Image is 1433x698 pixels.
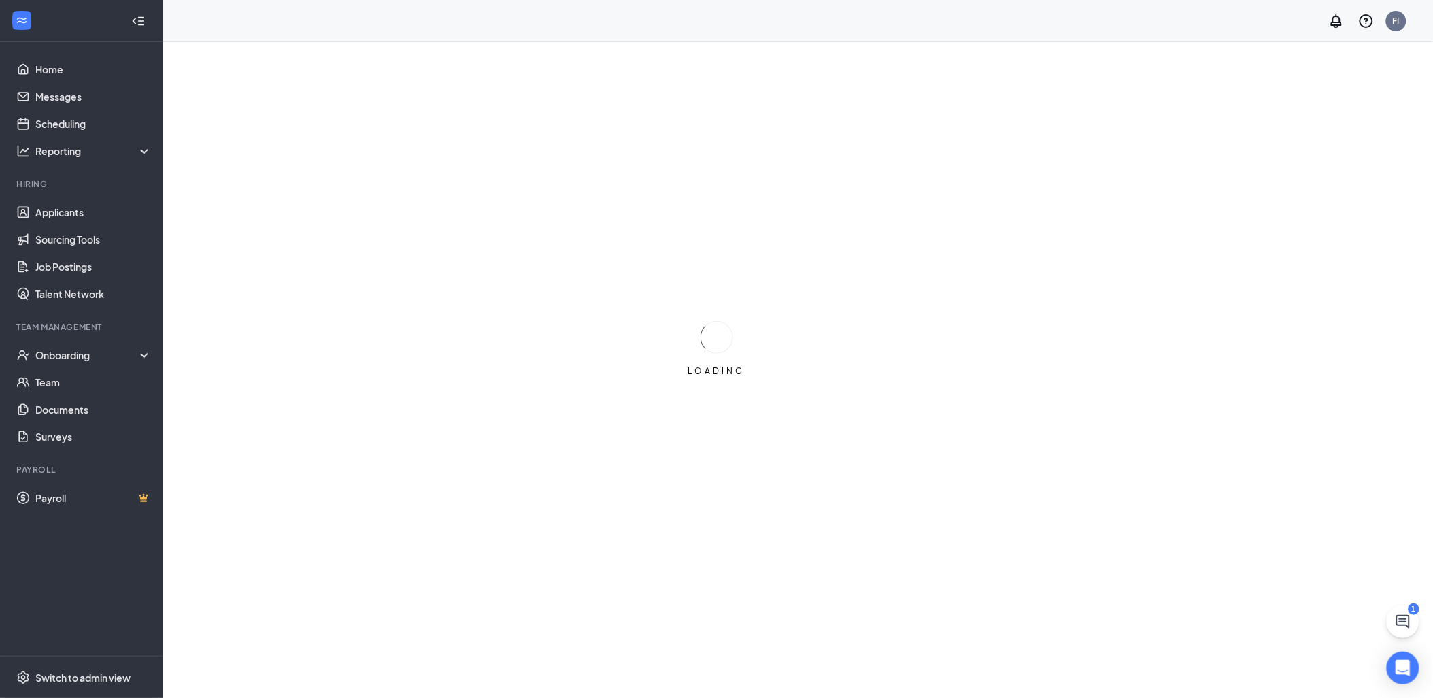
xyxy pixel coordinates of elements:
[35,423,152,450] a: Surveys
[35,226,152,253] a: Sourcing Tools
[683,365,751,377] div: LOADING
[35,396,152,423] a: Documents
[35,280,152,308] a: Talent Network
[16,348,30,362] svg: UserCheck
[131,14,145,28] svg: Collapse
[35,199,152,226] a: Applicants
[35,83,152,110] a: Messages
[1358,13,1375,29] svg: QuestionInfo
[16,178,149,190] div: Hiring
[16,464,149,476] div: Payroll
[35,110,152,137] a: Scheduling
[35,348,140,362] div: Onboarding
[35,56,152,83] a: Home
[35,144,152,158] div: Reporting
[35,369,152,396] a: Team
[1328,13,1345,29] svg: Notifications
[1387,652,1419,684] div: Open Intercom Messenger
[1409,603,1419,615] div: 1
[16,144,30,158] svg: Analysis
[35,671,131,684] div: Switch to admin view
[1395,614,1411,630] svg: ChatActive
[15,14,29,27] svg: WorkstreamLogo
[16,671,30,684] svg: Settings
[1387,605,1419,638] button: ChatActive
[35,253,152,280] a: Job Postings
[35,484,152,512] a: PayrollCrown
[1393,15,1400,27] div: FI
[16,321,149,333] div: Team Management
